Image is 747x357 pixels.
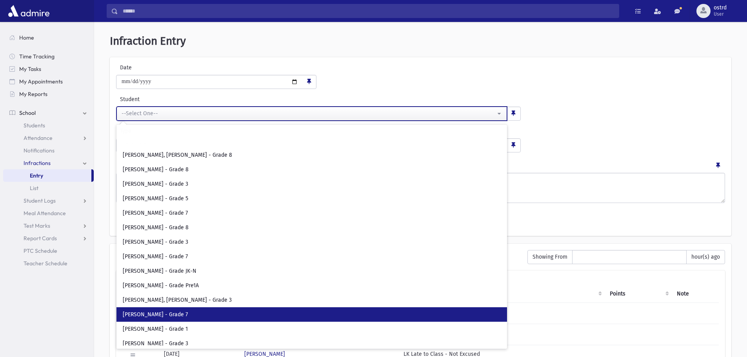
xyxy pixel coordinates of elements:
[123,282,199,290] span: [PERSON_NAME] - Grade Pre1A
[3,119,94,132] a: Students
[3,219,94,232] a: Test Marks
[19,78,63,85] span: My Appointments
[116,63,183,72] label: Date
[19,53,55,60] span: Time Tracking
[714,5,727,11] span: ostrd
[19,91,47,98] span: My Reports
[605,285,672,303] th: Points: activate to sort column ascending
[6,3,51,19] img: AdmirePro
[24,134,53,141] span: Attendance
[3,63,94,75] a: My Tasks
[3,132,94,144] a: Attendance
[24,222,50,229] span: Test Marks
[527,250,573,264] span: Showing From
[123,166,189,174] span: [PERSON_NAME] - Grade 8
[122,109,496,118] div: --Select One--
[30,172,43,179] span: Entry
[3,75,94,88] a: My Appointments
[24,247,57,254] span: PTC Schedule
[123,209,188,217] span: [PERSON_NAME] - Grade 7
[714,11,727,17] span: User
[123,253,188,261] span: [PERSON_NAME] - Grade 7
[24,260,67,267] span: Teacher Schedule
[3,182,94,194] a: List
[3,194,94,207] a: Student Logs
[110,34,186,47] span: Infraction Entry
[3,157,94,169] a: Infractions
[116,127,318,135] label: Type
[123,180,188,188] span: [PERSON_NAME] - Grade 3
[116,250,520,257] h6: Recently Entered
[24,197,56,204] span: Student Logs
[3,31,94,44] a: Home
[3,207,94,219] a: Meal Attendance
[3,245,94,257] a: PTC Schedule
[123,296,232,304] span: [PERSON_NAME], [PERSON_NAME] - Grade 3
[116,159,128,170] label: Note
[3,144,94,157] a: Notifications
[3,232,94,245] a: Report Cards
[3,50,94,63] a: Time Tracking
[123,195,188,203] span: [PERSON_NAME] - Grade 5
[24,235,57,242] span: Report Cards
[19,109,36,116] span: School
[19,65,41,72] span: My Tasks
[3,257,94,270] a: Teacher Schedule
[123,151,232,159] span: [PERSON_NAME], [PERSON_NAME] - Grade 8
[3,88,94,100] a: My Reports
[123,340,188,348] span: [PERSON_NAME] - Grade 3
[672,285,719,303] th: Note
[123,238,188,246] span: [PERSON_NAME] - Grade 3
[123,224,189,232] span: [PERSON_NAME] - Grade 8
[30,185,38,192] span: List
[123,311,188,319] span: [PERSON_NAME] - Grade 7
[24,159,51,167] span: Infractions
[19,34,34,41] span: Home
[116,95,386,103] label: Student
[686,250,725,264] span: hour(s) ago
[120,129,504,142] input: Search
[24,147,55,154] span: Notifications
[3,107,94,119] a: School
[24,210,66,217] span: Meal Attendance
[123,267,196,275] span: [PERSON_NAME] - Grade JK-N
[123,137,198,145] span: [PERSON_NAME] - Grade SK-N
[3,169,91,182] a: Entry
[123,325,188,333] span: [PERSON_NAME] - Grade 1
[118,4,619,18] input: Search
[116,107,507,121] button: --Select One--
[24,122,45,129] span: Students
